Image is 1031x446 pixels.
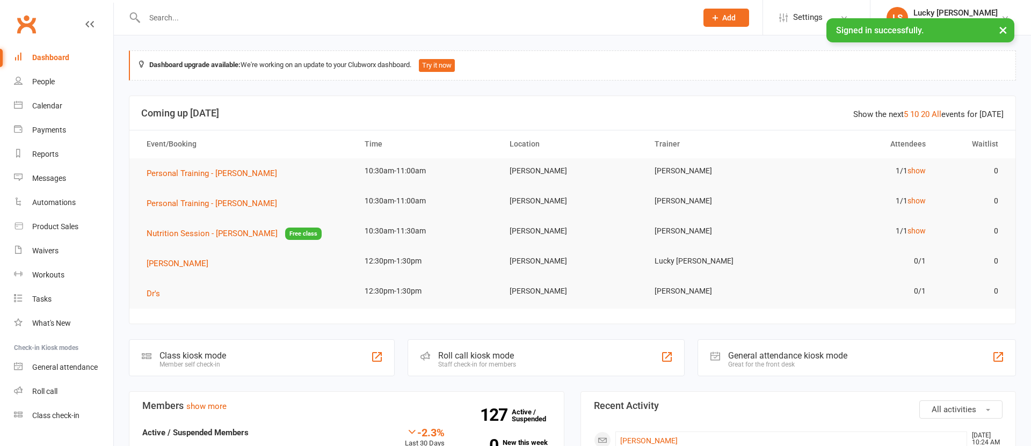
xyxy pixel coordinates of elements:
[147,197,285,210] button: Personal Training - [PERSON_NAME]
[129,50,1016,81] div: We're working on an update to your Clubworx dashboard.
[147,227,322,240] button: Nutrition Session - [PERSON_NAME]Free class
[703,9,749,27] button: Add
[993,18,1013,41] button: ×
[913,18,998,27] div: Bodyline Fitness
[645,218,790,244] td: [PERSON_NAME]
[921,109,930,119] a: 20
[907,166,926,175] a: show
[932,109,941,119] a: All
[935,218,1008,244] td: 0
[935,248,1008,274] td: 0
[142,400,551,411] h3: Members
[32,363,98,371] div: General attendance
[935,188,1008,214] td: 0
[142,428,249,437] strong: Active / Suspended Members
[790,218,935,244] td: 1/1
[14,215,113,239] a: Product Sales
[13,11,40,38] a: Clubworx
[935,158,1008,184] td: 0
[967,432,1002,446] time: [DATE] 10:24 AM
[147,287,168,300] button: Dr's
[645,188,790,214] td: [PERSON_NAME]
[147,199,277,208] span: Personal Training - [PERSON_NAME]
[355,188,500,214] td: 10:30am-11:00am
[728,361,847,368] div: Great for the front desk
[32,387,57,396] div: Roll call
[645,158,790,184] td: [PERSON_NAME]
[887,7,908,28] div: LS
[14,191,113,215] a: Automations
[14,404,113,428] a: Class kiosk mode
[147,257,216,270] button: [PERSON_NAME]
[14,287,113,311] a: Tasks
[355,279,500,304] td: 12:30pm-1:30pm
[355,130,500,158] th: Time
[793,5,823,30] span: Settings
[645,279,790,304] td: [PERSON_NAME]
[14,142,113,166] a: Reports
[14,355,113,379] a: General attendance kiosk mode
[419,59,455,72] button: Try it now
[32,150,59,158] div: Reports
[500,218,645,244] td: [PERSON_NAME]
[285,228,322,240] span: Free class
[790,188,935,214] td: 1/1
[159,361,226,368] div: Member self check-in
[14,94,113,118] a: Calendar
[14,118,113,142] a: Payments
[907,226,926,235] a: show
[147,167,285,180] button: Personal Training - [PERSON_NAME]
[919,400,1003,419] button: All activities
[32,174,66,182] div: Messages
[836,25,924,35] span: Signed in successfully.
[149,61,241,69] strong: Dashboard upgrade available:
[32,295,52,303] div: Tasks
[159,350,226,361] div: Class kiosk mode
[790,130,935,158] th: Attendees
[500,188,645,214] td: [PERSON_NAME]
[141,10,689,25] input: Search...
[137,130,355,158] th: Event/Booking
[935,279,1008,304] td: 0
[645,248,790,274] td: Lucky [PERSON_NAME]
[913,8,998,18] div: Lucky [PERSON_NAME]
[620,436,678,445] a: [PERSON_NAME]
[355,158,500,184] td: 10:30am-11:00am
[355,248,500,274] td: 12:30pm-1:30pm
[790,279,935,304] td: 0/1
[32,222,78,231] div: Product Sales
[500,248,645,274] td: [PERSON_NAME]
[853,108,1004,121] div: Show the next events for [DATE]
[594,400,1003,411] h3: Recent Activity
[14,311,113,335] a: What's New
[32,411,79,420] div: Class check-in
[932,405,976,414] span: All activities
[438,350,516,361] div: Roll call kiosk mode
[935,130,1008,158] th: Waitlist
[14,166,113,191] a: Messages
[32,77,55,86] div: People
[910,109,919,119] a: 10
[147,289,160,298] span: Dr's
[500,158,645,184] td: [PERSON_NAME]
[728,350,847,361] div: General attendance kiosk mode
[32,198,76,207] div: Automations
[32,319,71,327] div: What's New
[480,407,512,423] strong: 127
[500,130,645,158] th: Location
[14,263,113,287] a: Workouts
[147,169,277,178] span: Personal Training - [PERSON_NAME]
[147,259,208,268] span: [PERSON_NAME]
[141,108,1004,119] h3: Coming up [DATE]
[32,53,69,62] div: Dashboard
[14,46,113,70] a: Dashboard
[790,158,935,184] td: 1/1
[500,279,645,304] td: [PERSON_NAME]
[14,239,113,263] a: Waivers
[186,401,227,411] a: show more
[405,426,445,438] div: -2.3%
[147,229,278,238] span: Nutrition Session - [PERSON_NAME]
[32,101,62,110] div: Calendar
[438,361,516,368] div: Staff check-in for members
[32,270,64,279] div: Workouts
